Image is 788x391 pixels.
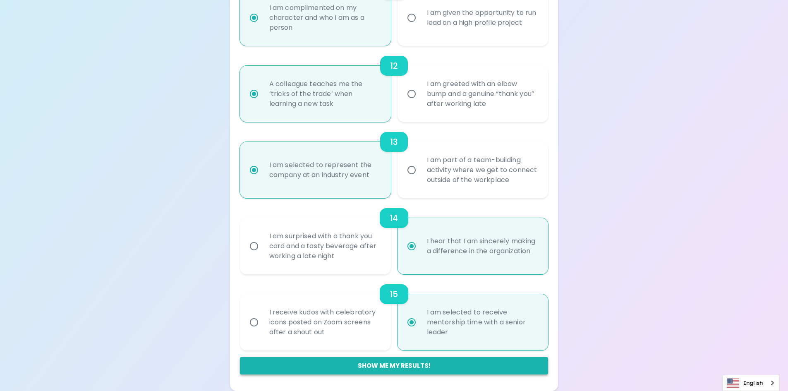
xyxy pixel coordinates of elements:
div: choice-group-check [240,122,548,198]
h6: 14 [390,211,398,225]
div: A colleague teaches me the ‘tricks of the trade’ when learning a new task [263,69,386,119]
div: I am selected to represent the company at an industry event [263,150,386,190]
h6: 13 [390,135,398,149]
div: Language [722,375,780,391]
h6: 12 [390,59,398,72]
div: I am surprised with a thank you card and a tasty beverage after working a late night [263,221,386,271]
div: I hear that I am sincerely making a difference in the organization [420,226,544,266]
div: choice-group-check [240,198,548,274]
div: I receive kudos with celebratory icons posted on Zoom screens after a shout out [263,297,386,347]
div: choice-group-check [240,46,548,122]
div: I am greeted with an elbow bump and a genuine “thank you” after working late [420,69,544,119]
button: Show me my results! [240,357,548,374]
div: I am part of a team-building activity where we get to connect outside of the workplace [420,145,544,195]
div: I am selected to receive mentorship time with a senior leader [420,297,544,347]
h6: 15 [390,288,398,301]
aside: Language selected: English [722,375,780,391]
div: choice-group-check [240,274,548,350]
a: English [723,375,779,391]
